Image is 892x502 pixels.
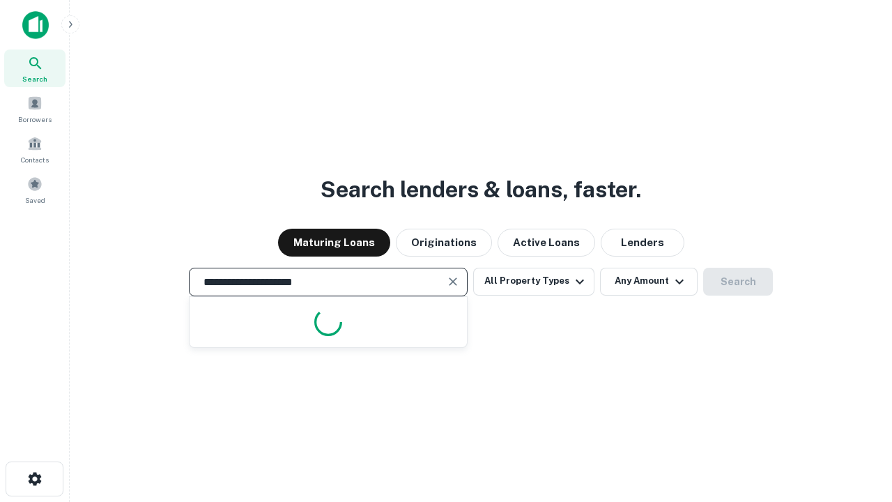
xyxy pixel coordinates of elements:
[321,173,641,206] h3: Search lenders & loans, faster.
[4,171,66,208] a: Saved
[25,195,45,206] span: Saved
[4,130,66,168] a: Contacts
[18,114,52,125] span: Borrowers
[822,390,892,457] iframe: Chat Widget
[498,229,595,257] button: Active Loans
[443,272,463,291] button: Clear
[278,229,390,257] button: Maturing Loans
[473,268,594,296] button: All Property Types
[396,229,492,257] button: Originations
[601,229,684,257] button: Lenders
[600,268,698,296] button: Any Amount
[4,50,66,87] a: Search
[21,154,49,165] span: Contacts
[22,11,49,39] img: capitalize-icon.png
[22,73,47,84] span: Search
[4,90,66,128] a: Borrowers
